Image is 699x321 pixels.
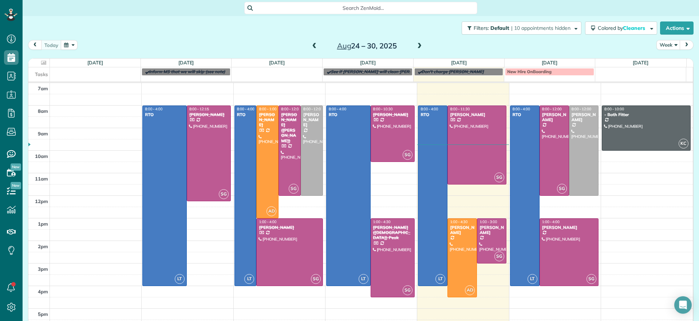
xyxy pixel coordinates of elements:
span: LT [175,274,185,284]
span: LT [244,274,254,284]
span: 8:00 - 12:00 [303,107,323,111]
span: LT [435,274,445,284]
div: [PERSON_NAME] [542,225,596,230]
a: [DATE] [360,60,376,66]
span: New Hire OnBoarding [507,69,552,74]
span: 1:00 - 4:00 [259,219,276,224]
span: 1:00 - 4:30 [373,219,391,224]
span: 8:00 - 4:00 [237,107,254,111]
button: Actions [660,21,694,35]
span: 8:00 - 12:00 [281,107,301,111]
a: [DATE] [633,60,648,66]
a: [DATE] [269,60,285,66]
div: [PERSON_NAME] ([PERSON_NAME]) [281,112,299,143]
span: 11am [35,176,48,182]
span: New [11,182,21,189]
span: 10am [35,153,48,159]
div: [PERSON_NAME] [571,112,596,123]
div: - Bath Fitter [604,112,688,117]
h2: 24 – 30, 2025 [321,42,412,50]
span: SG [289,184,299,194]
span: 7am [38,86,48,91]
button: Week [656,40,680,50]
div: [PERSON_NAME] [303,112,321,128]
span: 8:00 - 12:00 [542,107,562,111]
span: 8am [38,108,48,114]
button: today [41,40,62,50]
span: 5pm [38,311,48,317]
span: 8:00 - 10:00 [604,107,624,111]
span: 8:00 - 1:00 [259,107,276,111]
a: [DATE] [178,60,194,66]
span: SG [311,274,321,284]
span: 8:00 - 4:00 [420,107,438,111]
span: 4pm [38,289,48,294]
div: Open Intercom Messenger [674,296,692,314]
div: [PERSON_NAME] [450,225,475,235]
span: 1:00 - 3:00 [479,219,497,224]
div: [PERSON_NAME] [258,112,276,128]
div: [PERSON_NAME] [542,112,567,123]
span: AD [465,285,475,295]
a: [DATE] [87,60,103,66]
span: Default [490,25,510,31]
span: LT [528,274,537,284]
div: [PERSON_NAME] [373,112,413,117]
span: 8:00 - 10:30 [373,107,393,111]
span: Filters: [474,25,489,31]
span: | 10 appointments hidden [511,25,570,31]
div: RTO [237,112,254,117]
div: [PERSON_NAME] ([DEMOGRAPHIC_DATA]) Peak [373,225,413,241]
span: Colored by [598,25,648,31]
div: [PERSON_NAME] [479,225,504,235]
span: New [11,163,21,171]
div: RTO [420,112,445,117]
div: RTO [145,112,185,117]
button: Colored byCleaners [585,21,657,35]
span: See if [PERSON_NAME] will clean [PERSON_NAME]? [331,69,437,74]
a: [DATE] [451,60,467,66]
span: 2pm [38,243,48,249]
span: 3pm [38,266,48,272]
button: Filters: Default | 10 appointments hidden [462,21,581,35]
span: Cleaners [623,25,646,31]
span: SG [403,150,412,160]
a: Filters: Default | 10 appointments hidden [458,21,581,35]
span: LT [359,274,368,284]
span: SG [219,189,229,199]
span: 8:00 - 12:15 [189,107,209,111]
div: [PERSON_NAME] [189,112,229,117]
span: 9am [38,131,48,136]
div: [PERSON_NAME] [258,225,320,230]
span: 8:00 - 4:00 [513,107,530,111]
span: Don't charge [PERSON_NAME] [422,69,484,74]
span: 1:00 - 4:30 [450,219,467,224]
span: 8:00 - 4:00 [145,107,162,111]
span: 1pm [38,221,48,227]
a: [DATE] [542,60,557,66]
span: KC [679,139,688,148]
span: SG [494,251,504,261]
button: prev [28,40,42,50]
div: [PERSON_NAME] [450,112,504,117]
span: Aug [337,41,351,50]
span: 8:00 - 4:00 [329,107,346,111]
div: RTO [328,112,368,117]
span: SG [557,184,567,194]
span: 8:00 - 12:00 [572,107,591,111]
span: 8:00 - 11:30 [450,107,470,111]
span: Inform MS that we will skip (see note) [149,69,225,74]
span: 1:00 - 4:00 [542,219,560,224]
span: SG [587,274,596,284]
span: SG [494,173,504,182]
button: next [680,40,694,50]
div: RTO [512,112,537,117]
span: SG [403,285,412,295]
span: 12pm [35,198,48,204]
span: AD [266,206,276,216]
